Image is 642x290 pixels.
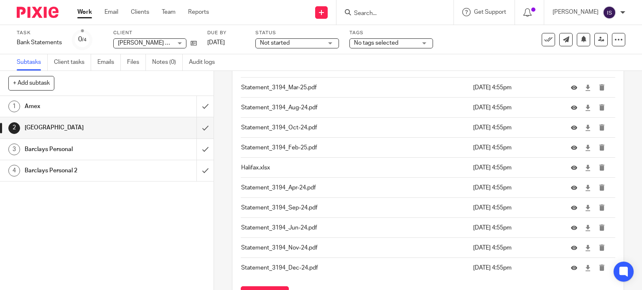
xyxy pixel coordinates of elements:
[241,264,469,272] p: Statement_3194_Dec-24.pdf
[78,35,87,44] div: 0
[241,164,469,172] p: Halifax.xlsx
[241,244,469,252] p: Statement_3194_Nov-24.pdf
[474,9,506,15] span: Get Support
[189,54,221,71] a: Audit logs
[473,184,558,192] p: [DATE] 4:55pm
[241,144,469,152] p: Statement_3194_Feb-25.pdf
[241,224,469,232] p: Statement_3194_Jun-24.pdf
[603,6,616,19] img: svg%3E
[77,8,92,16] a: Work
[82,38,87,42] small: /4
[188,8,209,16] a: Reports
[8,76,54,90] button: + Add subtask
[553,8,599,16] p: [PERSON_NAME]
[473,244,558,252] p: [DATE] 4:55pm
[585,184,591,192] a: Download
[104,8,118,16] a: Email
[473,103,558,112] p: [DATE] 4:55pm
[354,40,398,46] span: No tags selected
[585,144,591,152] a: Download
[353,10,428,18] input: Search
[241,204,469,212] p: Statement_3194_Sep-24.pdf
[241,124,469,132] p: Statement_3194_Oct-24.pdf
[54,54,91,71] a: Client tasks
[152,54,183,71] a: Notes (0)
[25,164,134,177] h1: Barclays Personal 2
[585,103,591,112] a: Download
[131,8,149,16] a: Clients
[17,30,62,36] label: Task
[162,8,176,16] a: Team
[207,40,225,45] span: [DATE]
[473,164,558,172] p: [DATE] 4:55pm
[17,7,59,18] img: Pixie
[585,204,591,212] a: Download
[8,144,20,155] div: 3
[585,124,591,132] a: Download
[118,40,233,46] span: [PERSON_NAME] Financial Services Limited
[260,40,290,46] span: Not started
[97,54,121,71] a: Emails
[17,38,62,47] div: Bank Statements
[255,30,339,36] label: Status
[25,121,134,134] h1: [GEOGRAPHIC_DATA]
[25,143,134,156] h1: Barclays Personal
[241,184,469,192] p: Statement_3194_Apr-24.pdf
[585,244,591,252] a: Download
[473,204,558,212] p: [DATE] 4:55pm
[207,30,245,36] label: Due by
[127,54,146,71] a: Files
[8,101,20,112] div: 1
[473,264,558,272] p: [DATE] 4:55pm
[473,83,558,92] p: [DATE] 4:55pm
[349,30,433,36] label: Tags
[585,224,591,232] a: Download
[113,30,197,36] label: Client
[8,122,20,134] div: 2
[585,83,591,92] a: Download
[17,54,48,71] a: Subtasks
[241,103,469,112] p: Statement_3194_Aug-24.pdf
[473,224,558,232] p: [DATE] 4:55pm
[473,144,558,152] p: [DATE] 4:55pm
[473,124,558,132] p: [DATE] 4:55pm
[25,100,134,113] h1: Amex
[585,164,591,172] a: Download
[585,264,591,272] a: Download
[8,165,20,177] div: 4
[241,83,469,92] p: Statement_3194_Mar-25.pdf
